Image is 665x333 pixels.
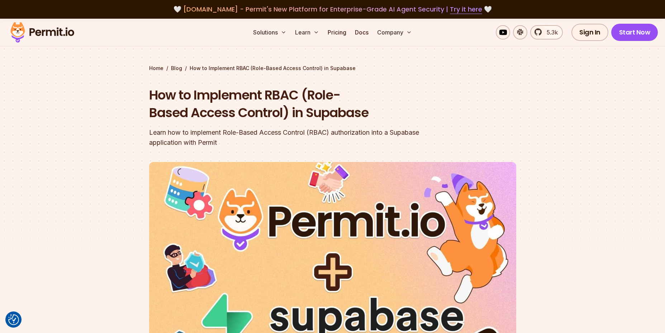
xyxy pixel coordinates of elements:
button: Company [374,25,415,40]
div: Learn how to implement Role-Based Access Control (RBAC) authorization into a Supabase application... [149,128,424,148]
button: Consent Preferences [8,314,19,325]
span: [DOMAIN_NAME] - Permit's New Platform for Enterprise-Grade AI Agent Security | [183,5,482,14]
span: 5.3k [542,28,558,37]
h1: How to Implement RBAC (Role-Based Access Control) in Supabase [149,86,424,122]
a: Blog [171,65,182,72]
div: 🤍 🤍 [17,4,648,14]
a: Docs [352,25,371,40]
button: Solutions [250,25,289,40]
a: Start Now [611,24,658,41]
a: Pricing [325,25,349,40]
img: Permit logo [7,20,77,45]
a: Try it here [450,5,482,14]
div: / / [149,65,516,72]
img: Revisit consent button [8,314,19,325]
button: Learn [292,25,322,40]
a: Sign In [571,24,608,41]
a: Home [149,65,163,72]
a: 5.3k [530,25,563,40]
